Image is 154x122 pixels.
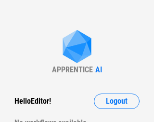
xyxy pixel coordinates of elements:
[14,94,51,109] div: Hello Editor !
[52,65,93,74] div: APPRENTICE
[58,30,96,65] img: Apprentice AI
[95,65,102,74] div: AI
[94,94,140,109] button: Logout
[106,97,128,105] span: Logout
